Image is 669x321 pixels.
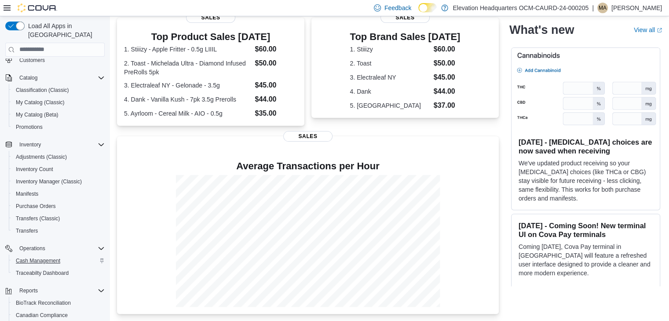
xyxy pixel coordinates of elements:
span: My Catalog (Beta) [16,111,58,118]
button: Reports [16,285,41,296]
span: Inventory Manager (Classic) [12,176,105,187]
span: Catalog [19,74,37,81]
span: Transfers (Classic) [16,215,60,222]
span: Customers [19,57,45,64]
button: Inventory Count [9,163,108,175]
dd: $35.00 [255,108,297,119]
span: BioTrack Reconciliation [12,298,105,308]
span: Inventory Manager (Classic) [16,178,82,185]
p: Elevation Headquarters OCM-CAURD-24-000205 [453,3,589,13]
dt: 4. Dank [350,87,430,96]
dd: $44.00 [255,94,297,105]
svg: External link [657,28,662,33]
span: Inventory Count [16,166,53,173]
dt: 4. Dank - Vanilla Kush - 7pk 3.5g Prerolls [124,95,251,104]
button: Cash Management [9,255,108,267]
span: BioTrack Reconciliation [16,299,71,306]
span: My Catalog (Classic) [12,97,105,108]
span: Sales [283,131,333,142]
dt: 2. Toast - Michelada Ultra - Diamond Infused PreRolls 5pk [124,59,251,77]
span: My Catalog (Beta) [12,109,105,120]
dd: $45.00 [255,80,297,91]
p: | [592,3,594,13]
span: Traceabilty Dashboard [16,270,69,277]
a: BioTrack Reconciliation [12,298,74,308]
span: Canadian Compliance [16,312,68,319]
a: Manifests [12,189,42,199]
span: Operations [19,245,45,252]
a: View allExternal link [634,26,662,33]
span: Canadian Compliance [12,310,105,321]
span: Cash Management [12,255,105,266]
dd: $37.00 [434,100,461,111]
button: Promotions [9,121,108,133]
a: Inventory Manager (Classic) [12,176,85,187]
dt: 1. Stiiizy - Apple Fritter - 0.5g LIIIL [124,45,251,54]
h3: Top Product Sales [DATE] [124,32,297,42]
button: Inventory Manager (Classic) [9,175,108,188]
p: Coming [DATE], Cova Pay terminal in [GEOGRAPHIC_DATA] will feature a refreshed user interface des... [519,242,653,277]
button: Manifests [9,188,108,200]
button: Catalog [16,73,41,83]
span: Purchase Orders [12,201,105,212]
button: Operations [2,242,108,255]
dd: $60.00 [434,44,461,55]
span: Inventory Count [12,164,105,175]
button: Traceabilty Dashboard [9,267,108,279]
a: Inventory Count [12,164,57,175]
dd: $44.00 [434,86,461,97]
button: Purchase Orders [9,200,108,212]
span: Reports [19,287,38,294]
span: Load All Apps in [GEOGRAPHIC_DATA] [25,22,105,39]
dd: $60.00 [255,44,297,55]
button: Classification (Classic) [9,84,108,96]
button: Adjustments (Classic) [9,151,108,163]
button: BioTrack Reconciliation [9,297,108,309]
span: Adjustments (Classic) [12,152,105,162]
button: Customers [2,54,108,66]
h3: [DATE] - Coming Soon! New terminal UI on Cova Pay terminals [519,221,653,239]
span: Dark Mode [418,12,419,13]
span: Operations [16,243,105,254]
dt: 3. Electraleaf NY [350,73,430,82]
p: [PERSON_NAME] [611,3,662,13]
dd: $50.00 [255,58,297,69]
span: Transfers [16,227,38,234]
button: My Catalog (Classic) [9,96,108,109]
a: Adjustments (Classic) [12,152,70,162]
button: Operations [16,243,49,254]
a: Transfers (Classic) [12,213,63,224]
span: Promotions [16,124,43,131]
dt: 5. Ayrloom - Cereal Milk - AIO - 0.5g [124,109,251,118]
p: We've updated product receiving so your [MEDICAL_DATA] choices (like THCa or CBG) stay visible fo... [519,159,653,203]
span: Inventory [16,139,105,150]
span: Adjustments (Classic) [16,153,67,160]
span: Purchase Orders [16,203,56,210]
span: Feedback [384,4,411,12]
span: Traceabilty Dashboard [12,268,105,278]
button: Transfers [9,225,108,237]
a: My Catalog (Beta) [12,109,62,120]
button: Reports [2,285,108,297]
span: Transfers [12,226,105,236]
input: Dark Mode [418,3,437,12]
span: Catalog [16,73,105,83]
span: MA [599,3,607,13]
h4: Average Transactions per Hour [124,161,492,171]
a: My Catalog (Classic) [12,97,68,108]
a: Traceabilty Dashboard [12,268,72,278]
span: Inventory [19,141,41,148]
a: Canadian Compliance [12,310,71,321]
a: Transfers [12,226,41,236]
span: Sales [380,12,430,23]
div: Mohamed Alayyidi [597,3,608,13]
dd: $50.00 [434,58,461,69]
span: Manifests [16,190,38,197]
h3: Top Brand Sales [DATE] [350,32,461,42]
span: Customers [16,55,105,66]
img: Cova [18,4,57,12]
span: Classification (Classic) [12,85,105,95]
dt: 3. Electraleaf NY - Gelonade - 3.5g [124,81,251,90]
button: My Catalog (Beta) [9,109,108,121]
a: Purchase Orders [12,201,59,212]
